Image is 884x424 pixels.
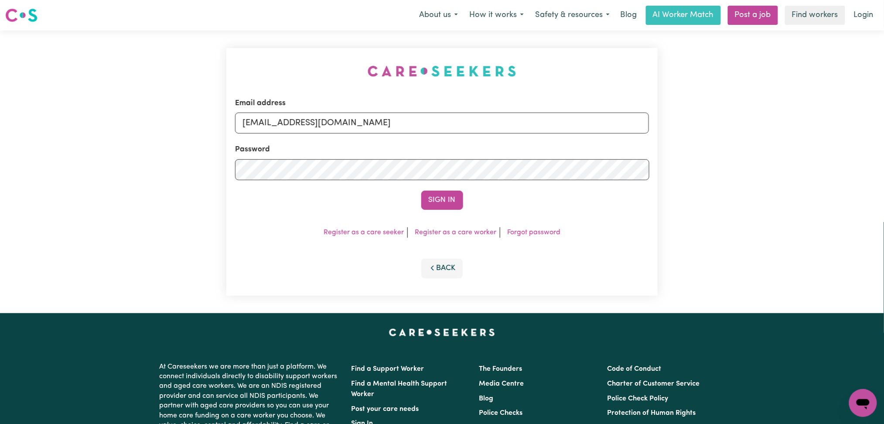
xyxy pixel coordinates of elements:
a: Police Checks [479,410,523,417]
label: Email address [235,98,286,109]
a: Find a Support Worker [352,366,424,373]
a: Post your care needs [352,406,419,413]
a: Blog [615,6,642,25]
img: Careseekers logo [5,7,38,23]
a: AI Worker Match [646,6,721,25]
a: Register as a care worker [415,229,496,236]
a: The Founders [479,366,522,373]
button: About us [413,6,464,24]
a: Careseekers logo [5,5,38,25]
button: How it works [464,6,529,24]
a: Careseekers home page [389,329,495,336]
a: Code of Conduct [607,366,661,373]
a: Media Centre [479,380,524,387]
a: Police Check Policy [607,395,668,402]
a: Login [849,6,879,25]
a: Register as a care seeker [324,229,404,236]
a: Forgot password [507,229,560,236]
a: Protection of Human Rights [607,410,696,417]
button: Safety & resources [529,6,615,24]
a: Find workers [785,6,845,25]
a: Charter of Customer Service [607,380,700,387]
a: Blog [479,395,494,402]
button: Back [421,259,463,278]
input: Email address [235,113,649,133]
a: Find a Mental Health Support Worker [352,380,447,398]
a: Post a job [728,6,778,25]
iframe: Button to launch messaging window [849,389,877,417]
button: Sign In [421,191,463,210]
label: Password [235,144,270,155]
